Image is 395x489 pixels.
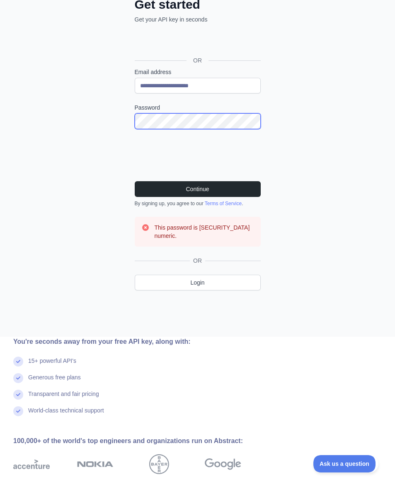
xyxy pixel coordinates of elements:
[135,139,261,171] iframe: reCAPTCHA
[28,406,104,423] div: World-class technical support
[13,406,23,416] img: check mark
[187,56,208,65] span: OR
[135,33,259,51] div: Sign in with Google. Opens in new tab
[28,357,76,373] div: 15+ powerful API's
[135,181,261,197] button: Continue
[135,275,261,290] a: Login
[13,390,23,400] img: check mark
[135,68,261,76] label: Email address
[131,33,263,51] iframe: Sign in with Google Button
[13,337,268,347] div: You're seconds away from your free API key, along with:
[13,373,23,383] img: check mark
[155,223,254,240] h3: This password is [SECURITY_DATA] numeric.
[13,357,23,367] img: check mark
[205,454,241,474] img: google
[149,454,169,474] img: bayer
[77,454,114,474] img: nokia
[13,436,268,446] div: 100,000+ of the world's top engineers and organizations run on Abstract:
[205,201,242,206] a: Terms of Service
[135,15,261,24] p: Get your API key in seconds
[13,454,50,474] img: accenture
[135,200,261,207] div: By signing up, you agree to our .
[313,455,378,472] iframe: Toggle Customer Support
[190,256,205,265] span: OR
[135,103,261,112] label: Password
[28,373,81,390] div: Generous free plans
[28,390,99,406] div: Transparent and fair pricing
